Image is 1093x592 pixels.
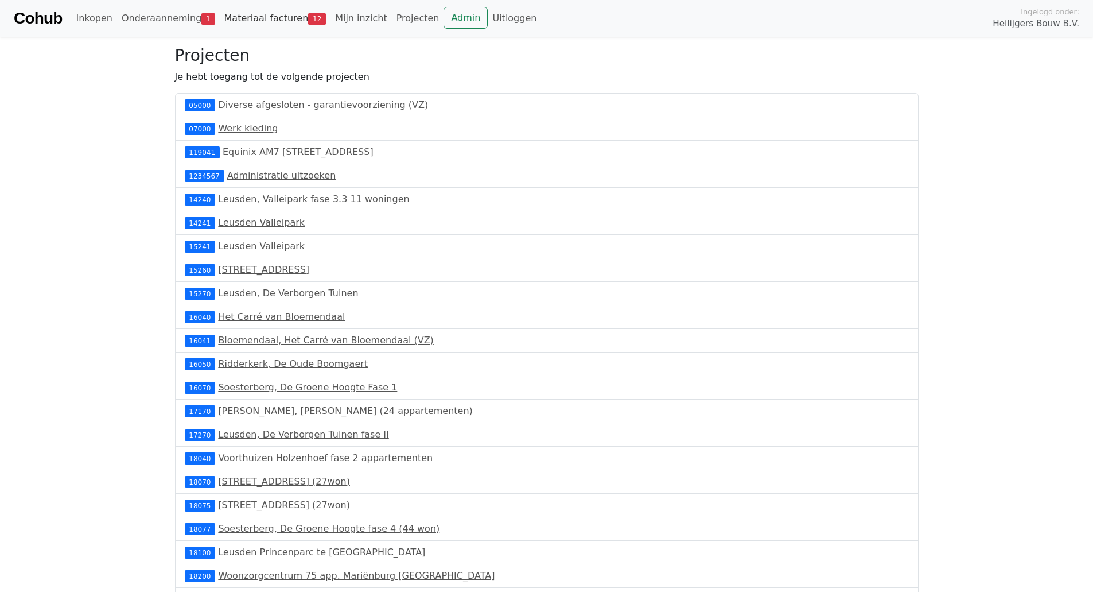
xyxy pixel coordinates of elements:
[201,13,215,25] span: 1
[218,570,495,581] a: Woonzorgcentrum 75 app. Mariënburg [GEOGRAPHIC_DATA]
[185,99,216,111] div: 05000
[218,123,278,134] a: Werk kleding
[185,500,216,511] div: 18075
[175,70,919,84] p: Je hebt toegang tot de volgende projecten
[218,217,305,228] a: Leusden Valleipark
[218,358,368,369] a: Ridderkerk, De Oude Boomgaert
[185,194,216,205] div: 14240
[185,523,216,535] div: 18077
[117,7,220,30] a: Onderaanneming1
[218,500,350,510] a: [STREET_ADDRESS] (27won)
[185,429,216,440] div: 17270
[185,405,216,417] div: 17170
[218,288,358,299] a: Leusden, De Verborgen Tuinen
[220,7,331,30] a: Materiaal facturen12
[218,547,425,558] a: Leusden Princenparc te [GEOGRAPHIC_DATA]
[218,405,472,416] a: [PERSON_NAME], [PERSON_NAME] (24 appartementen)
[185,382,216,393] div: 16070
[993,17,1079,30] span: Heilijgers Bouw B.V.
[185,452,216,464] div: 18040
[218,99,428,110] a: Diverse afgesloten - garantievoorziening (VZ)
[185,288,216,299] div: 15270
[185,146,220,158] div: 119041
[185,123,216,134] div: 07000
[218,241,305,251] a: Leusden Valleipark
[185,358,216,370] div: 16050
[218,311,345,322] a: Het Carré van Bloemendaal
[175,46,919,65] h3: Projecten
[218,429,388,440] a: Leusden, De Verborgen Tuinen fase II
[218,264,309,275] a: [STREET_ADDRESS]
[14,5,62,32] a: Cohub
[218,452,433,463] a: Voorthuizen Holzenhoef fase 2 appartementen
[185,476,216,487] div: 18070
[218,194,409,204] a: Leusden, Valleipark fase 3.3 11 woningen
[223,146,374,157] a: Equinix AM7 [STREET_ADDRESS]
[392,7,444,30] a: Projecten
[71,7,116,30] a: Inkopen
[1021,6,1079,17] span: Ingelogd onder:
[185,570,216,582] div: 18200
[185,547,216,558] div: 18100
[218,382,397,393] a: Soesterberg, De Groene Hoogte Fase 1
[185,335,216,346] div: 16041
[218,476,350,487] a: [STREET_ADDRESS] (27won)
[185,241,216,252] div: 15241
[218,335,433,346] a: Bloemendaal, Het Carré van Bloemendaal (VZ)
[185,264,216,276] div: 15260
[227,170,336,181] a: Administratie uitzoeken
[218,523,439,534] a: Soesterberg, De Groene Hoogte fase 4 (44 won)
[488,7,541,30] a: Uitloggen
[185,170,224,181] div: 1234567
[330,7,392,30] a: Mijn inzicht
[185,311,216,323] div: 16040
[444,7,488,29] a: Admin
[185,217,216,229] div: 14241
[308,13,326,25] span: 12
